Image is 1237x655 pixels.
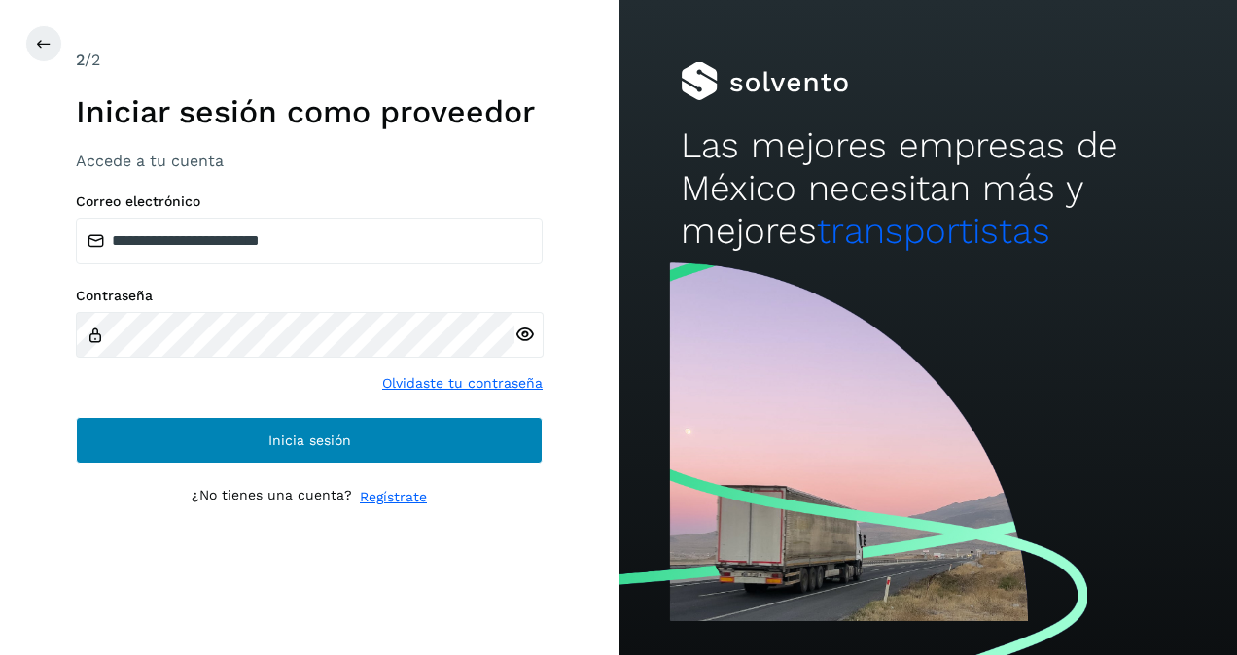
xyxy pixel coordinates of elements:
[76,417,543,464] button: Inicia sesión
[76,51,85,69] span: 2
[681,124,1176,254] h2: Las mejores empresas de México necesitan más y mejores
[192,487,352,507] p: ¿No tienes una cuenta?
[76,152,543,170] h3: Accede a tu cuenta
[161,531,457,606] iframe: reCAPTCHA
[76,93,543,130] h1: Iniciar sesión como proveedor
[360,487,427,507] a: Regístrate
[817,210,1050,252] span: transportistas
[382,373,543,394] a: Olvidaste tu contraseña
[76,288,543,304] label: Contraseña
[268,433,351,447] span: Inicia sesión
[76,193,543,210] label: Correo electrónico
